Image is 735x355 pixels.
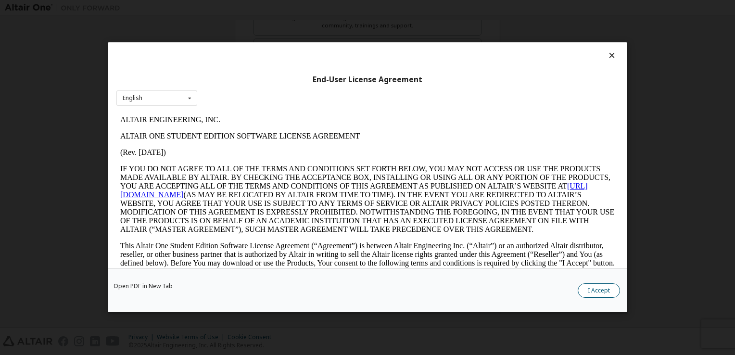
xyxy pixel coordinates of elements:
[4,53,498,122] p: IF YOU DO NOT AGREE TO ALL OF THE TERMS AND CONDITIONS SET FORTH BELOW, YOU MAY NOT ACCESS OR USE...
[116,75,619,85] div: End-User License Agreement
[123,95,142,101] div: English
[4,70,471,87] a: [URL][DOMAIN_NAME]
[4,130,498,165] p: This Altair One Student Edition Software License Agreement (“Agreement”) is between Altair Engine...
[114,284,173,290] a: Open PDF in New Tab
[4,20,498,29] p: ALTAIR ONE STUDENT EDITION SOFTWARE LICENSE AGREEMENT
[4,4,498,13] p: ALTAIR ENGINEERING, INC.
[4,37,498,45] p: (Rev. [DATE])
[578,284,620,298] button: I Accept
